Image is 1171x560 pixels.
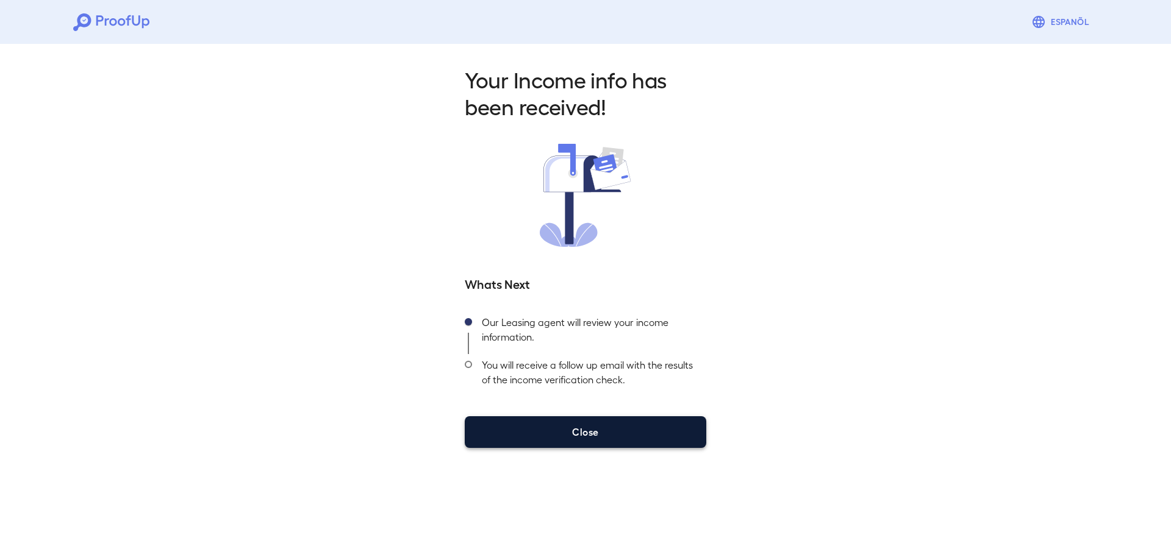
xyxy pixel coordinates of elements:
[1026,10,1098,34] button: Espanõl
[540,144,631,247] img: received.svg
[472,311,706,354] div: Our Leasing agent will review your income information.
[465,66,706,119] h2: Your Income info has been received!
[472,354,706,397] div: You will receive a follow up email with the results of the income verification check.
[465,416,706,448] button: Close
[465,275,706,292] h5: Whats Next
